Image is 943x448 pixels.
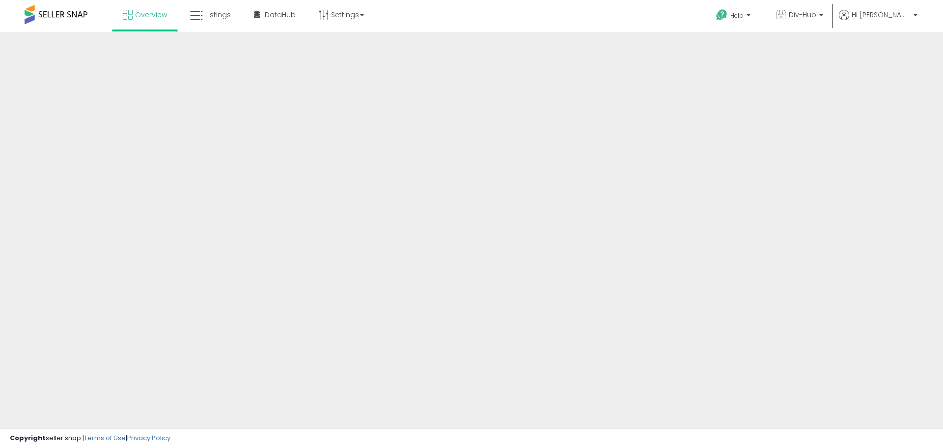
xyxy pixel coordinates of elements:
a: Privacy Policy [127,433,170,443]
a: Terms of Use [84,433,126,443]
span: DataHub [265,10,296,20]
i: Get Help [716,9,728,21]
span: Help [730,11,744,20]
a: Help [708,1,760,32]
span: Hi [PERSON_NAME] [852,10,911,20]
span: Listings [205,10,231,20]
span: Overview [135,10,167,20]
span: Div-Hub [789,10,816,20]
strong: Copyright [10,433,46,443]
div: seller snap | | [10,434,170,443]
a: Hi [PERSON_NAME] [839,10,917,32]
